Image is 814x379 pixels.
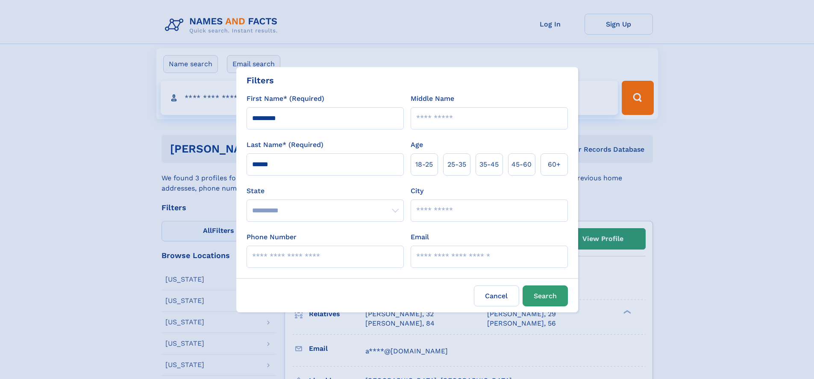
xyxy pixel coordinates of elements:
[511,159,532,170] span: 45‑60
[479,159,499,170] span: 35‑45
[548,159,561,170] span: 60+
[447,159,466,170] span: 25‑35
[411,232,429,242] label: Email
[523,285,568,306] button: Search
[247,232,297,242] label: Phone Number
[415,159,433,170] span: 18‑25
[411,140,423,150] label: Age
[247,94,324,104] label: First Name* (Required)
[411,94,454,104] label: Middle Name
[247,74,274,87] div: Filters
[474,285,519,306] label: Cancel
[411,186,423,196] label: City
[247,140,323,150] label: Last Name* (Required)
[247,186,404,196] label: State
